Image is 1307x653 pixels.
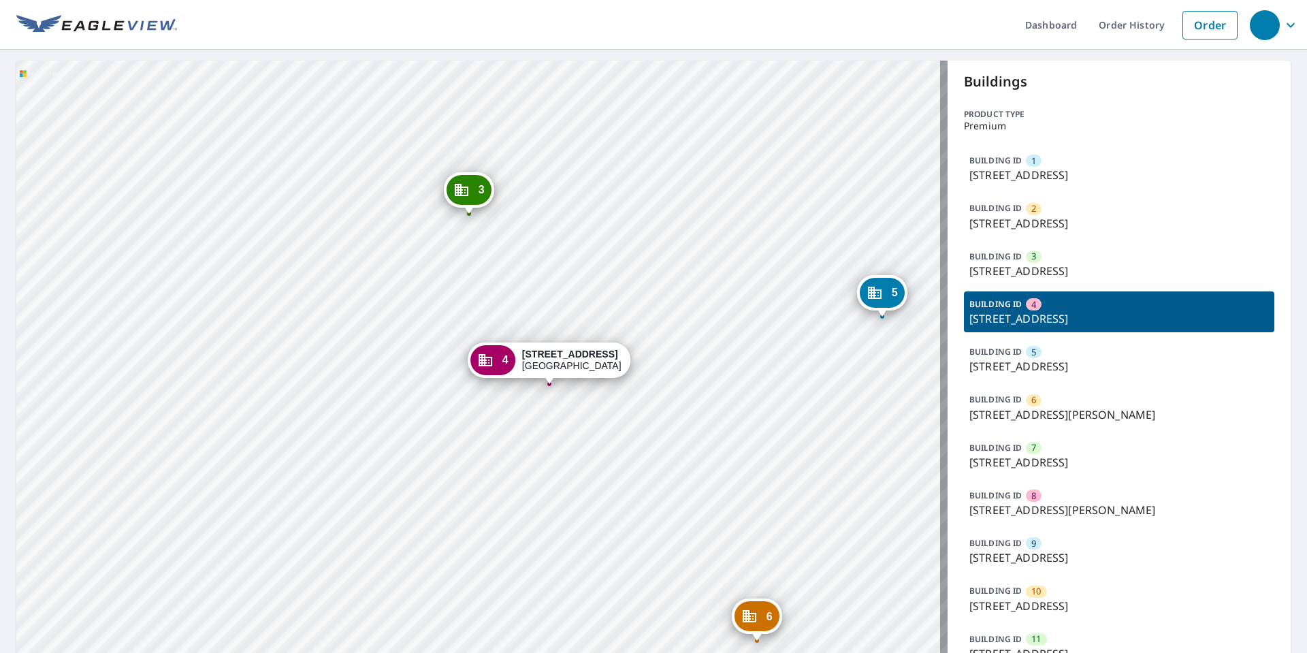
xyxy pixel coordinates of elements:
p: BUILDING ID [969,490,1022,501]
p: Buildings [964,71,1274,92]
p: BUILDING ID [969,394,1022,405]
p: [STREET_ADDRESS] [969,310,1269,327]
span: 10 [1031,585,1041,598]
div: Dropped pin, building 3, Commercial property, 7025 S 115th Street Plz La Vista, NE 68128 [444,172,494,214]
p: [STREET_ADDRESS][PERSON_NAME] [969,407,1269,423]
p: BUILDING ID [969,537,1022,549]
p: BUILDING ID [969,202,1022,214]
p: [STREET_ADDRESS] [969,263,1269,279]
div: Dropped pin, building 5, Commercial property, 7040 S 114th Street Plz La Vista, NE 68128 [857,275,907,317]
p: Premium [964,121,1274,131]
img: EV Logo [16,15,177,35]
p: [STREET_ADDRESS] [969,215,1269,232]
div: Dropped pin, building 4, Commercial property, 7025 S 115th Street Plz La Vista, NE 68128 [468,343,631,385]
p: BUILDING ID [969,633,1022,645]
p: [STREET_ADDRESS] [969,358,1269,375]
p: [STREET_ADDRESS] [969,454,1269,471]
p: [STREET_ADDRESS] [969,167,1269,183]
p: BUILDING ID [969,346,1022,357]
a: Order [1182,11,1238,39]
p: [STREET_ADDRESS][PERSON_NAME] [969,502,1269,518]
p: BUILDING ID [969,298,1022,310]
p: [STREET_ADDRESS] [969,598,1269,614]
div: Dropped pin, building 6, Commercial property, 11436 Gertrude Plz La Vista, NE 68128 [732,599,782,641]
p: BUILDING ID [969,442,1022,453]
span: 1 [1031,155,1036,168]
span: 8 [1031,490,1036,503]
p: [STREET_ADDRESS] [969,550,1269,566]
span: 6 [767,611,773,622]
span: 11 [1031,633,1041,646]
p: BUILDING ID [969,155,1022,166]
div: [GEOGRAPHIC_DATA] [522,349,622,372]
span: 6 [1031,394,1036,407]
span: 4 [1031,298,1036,311]
p: BUILDING ID [969,251,1022,262]
span: 2 [1031,202,1036,215]
p: BUILDING ID [969,585,1022,596]
span: 9 [1031,537,1036,550]
span: 7 [1031,441,1036,454]
span: 4 [502,355,509,365]
p: Product type [964,108,1274,121]
span: 3 [479,185,485,195]
strong: [STREET_ADDRESS] [522,349,618,360]
span: 3 [1031,250,1036,263]
span: 5 [892,287,898,298]
span: 5 [1031,346,1036,359]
